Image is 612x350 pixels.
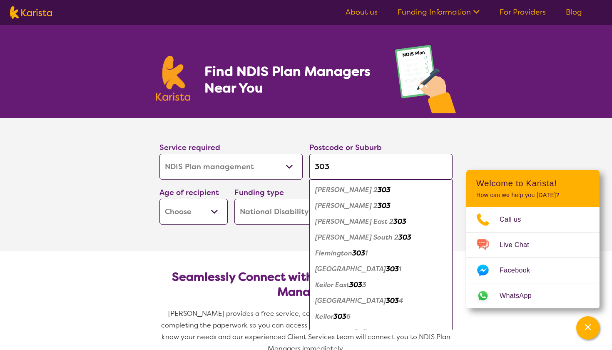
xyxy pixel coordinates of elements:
[399,265,401,273] em: 1
[395,45,456,118] img: plan-management
[315,312,333,321] em: Keilor
[159,187,219,197] label: Age of recipient
[378,201,391,210] em: 303
[166,270,446,300] h2: Seamlessly Connect with NDIS-Registered Plan Managers
[333,312,346,321] em: 303
[313,325,448,340] div: Keilor North 3036
[386,296,399,305] em: 303
[313,245,448,261] div: Flemington 3031
[315,280,349,289] em: Keilor East
[315,296,386,305] em: [GEOGRAPHIC_DATA]
[315,249,352,257] em: Flemington
[315,217,393,226] em: [PERSON_NAME] East 2
[476,178,590,188] h2: Welcome to Karista!
[362,280,366,289] em: 3
[349,280,362,289] em: 303
[386,265,399,273] em: 303
[315,201,378,210] em: [PERSON_NAME] 2
[365,249,368,257] em: 1
[566,7,582,17] a: Blog
[313,293,448,309] div: Avondale Heights 3034
[234,187,284,197] label: Funding type
[313,214,448,230] div: Hamilton East 2303
[313,261,448,277] div: Kensington 3031
[378,185,391,194] em: 303
[398,233,411,242] em: 303
[466,170,600,308] div: Channel Menu
[313,230,448,245] div: Hamilton South 2303
[500,290,542,302] span: WhatsApp
[313,182,448,198] div: Hamilton 2303
[309,142,382,152] label: Postcode or Suburb
[500,239,539,251] span: Live Chat
[576,316,600,340] button: Channel Menu
[156,56,190,101] img: Karista logo
[315,265,386,273] em: [GEOGRAPHIC_DATA]
[313,198,448,214] div: Hamilton Dc 2303
[159,142,220,152] label: Service required
[500,7,546,17] a: For Providers
[10,6,52,19] img: Karista logo
[315,328,354,337] em: Keilor North
[315,185,378,194] em: [PERSON_NAME] 2
[309,154,453,180] input: Type
[398,7,480,17] a: Funding Information
[399,296,403,305] em: 4
[315,233,398,242] em: [PERSON_NAME] South 2
[393,217,406,226] em: 303
[346,312,351,321] em: 6
[500,264,540,277] span: Facebook
[500,213,531,226] span: Call us
[466,207,600,308] ul: Choose channel
[352,249,365,257] em: 303
[346,7,378,17] a: About us
[204,63,378,96] h1: Find NDIS Plan Managers Near You
[354,328,367,337] em: 303
[466,283,600,308] a: Web link opens in a new tab.
[476,192,590,199] p: How can we help you [DATE]?
[313,309,448,325] div: Keilor 3036
[313,277,448,293] div: Keilor East 3033
[367,328,371,337] em: 6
